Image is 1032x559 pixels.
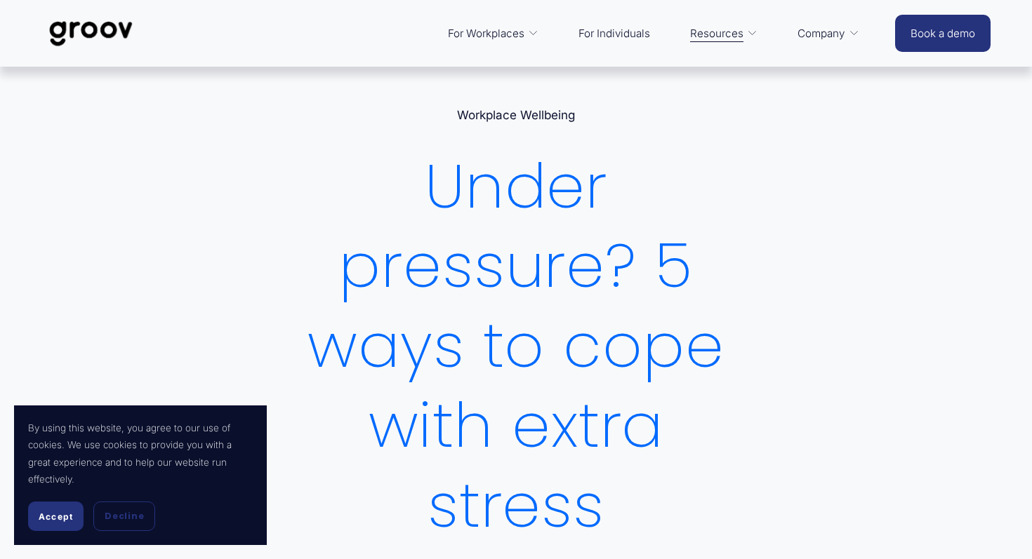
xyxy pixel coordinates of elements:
p: By using this website, you agree to our use of cookies. We use cookies to provide you with a grea... [28,419,253,487]
button: Accept [28,501,84,531]
a: folder dropdown [441,17,546,50]
h1: Under pressure? 5 ways to cope with extra stress [279,147,753,546]
span: For Workplaces [448,24,524,43]
a: Book a demo [895,15,991,52]
span: Resources [690,24,743,43]
a: Workplace Wellbeing [457,108,575,122]
section: Cookie banner [14,405,267,545]
span: Decline [105,510,144,523]
span: Company [798,24,845,43]
a: For Individuals [571,17,657,50]
img: Groov | Workplace Science Platform | Unlock Performance | Drive Results [41,11,140,57]
a: folder dropdown [683,17,765,50]
a: folder dropdown [790,17,866,50]
span: Accept [39,511,73,522]
button: Decline [93,501,155,531]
